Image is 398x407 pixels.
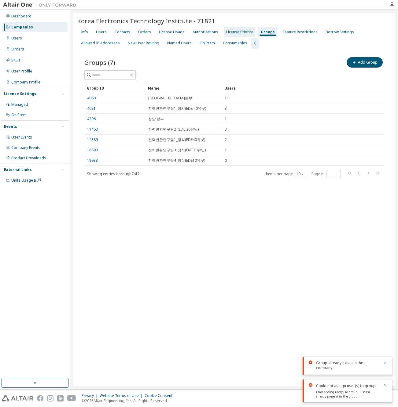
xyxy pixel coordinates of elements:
[11,178,41,183] span: Units Usage BI
[87,148,98,153] a: 18890
[128,41,159,46] div: New User Routing
[77,17,216,25] span: Korea Electronics Technology Institute - 71821
[225,148,227,153] span: 1
[82,393,100,398] div: Privacy
[100,393,145,398] div: Website Terms of Use
[11,145,40,150] div: Company Events
[148,127,199,132] span: 전력변환연구팀2_(EDE 20유닛)
[4,91,36,96] div: License Settings
[225,158,227,163] span: 0
[225,137,227,142] span: 2
[11,25,33,30] div: Companies
[87,83,143,93] div: Group ID
[81,41,120,46] div: Allowed IP Addresses
[159,30,185,35] div: License Usage
[296,172,304,176] button: 10
[57,395,64,401] img: linkedin.svg
[145,393,176,398] div: Cookie Consent
[11,58,20,63] div: SKUs
[37,395,43,401] img: facebook.svg
[87,96,96,101] a: 4080
[11,80,40,85] div: Company Profile
[148,117,164,121] span: 성남 본부
[316,383,380,389] div: Could not assign user(s) to group
[225,106,227,111] span: 3
[148,158,205,163] span: 전력변환연구팀4_정식(EDE10유닛)
[87,127,98,132] a: 11463
[148,148,206,153] span: 전력변환연구팀3_정식(ENT20유닛)
[316,389,380,398] div: Error adding user(s) to group : user(s) already present in the group
[115,30,130,35] div: Contacts
[148,96,192,101] span: [GEOGRAPHIC_DATA]본부
[11,102,28,107] div: Managed
[283,30,318,35] div: Feature Restrictions
[193,30,218,35] div: Authorizations
[11,36,22,41] div: Users
[11,156,46,161] div: Product Downloads
[225,96,229,101] span: 11
[4,124,17,129] div: Events
[148,137,205,142] span: 전력변환연구팀1_정식(EDE40유닛)
[11,14,31,19] div: Dashboard
[87,158,98,163] a: 18933
[67,395,76,401] img: youtube.svg
[82,398,176,403] p: © 2025 Altair Engineering, Inc. All Rights Reserved.
[87,171,139,176] span: Showing entries 1 through 7 of 7
[148,106,206,111] span: 전력변환연구팀1_임시(EDE 40유닛)
[225,127,227,132] span: 3
[347,57,383,68] button: Add Group
[138,30,151,35] div: Orders
[11,113,27,117] div: On Prem
[87,106,96,111] a: 4081
[3,2,79,8] img: Altair One
[84,58,115,67] span: Groups (7)
[266,170,306,178] span: Items per page
[87,137,98,142] a: 14389
[87,117,96,121] a: 4296
[148,83,219,93] div: Name
[2,395,33,401] img: altair_logo.svg
[326,30,354,35] div: Borrow Settings
[11,47,24,52] div: Orders
[4,167,32,172] div: External Links
[261,30,275,35] div: Groups
[11,135,32,140] div: User Events
[11,69,32,74] div: User Profile
[225,117,227,121] span: 1
[224,83,367,93] div: Users
[226,30,253,35] div: License Priority
[81,30,88,35] div: Info
[200,41,215,46] div: On Prem
[311,170,341,178] span: Page n.
[167,41,192,46] div: Named Users
[223,41,247,46] div: Consumables
[47,395,53,401] img: instagram.svg
[96,30,107,35] div: Users
[316,361,380,370] div: Group already exists in the company.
